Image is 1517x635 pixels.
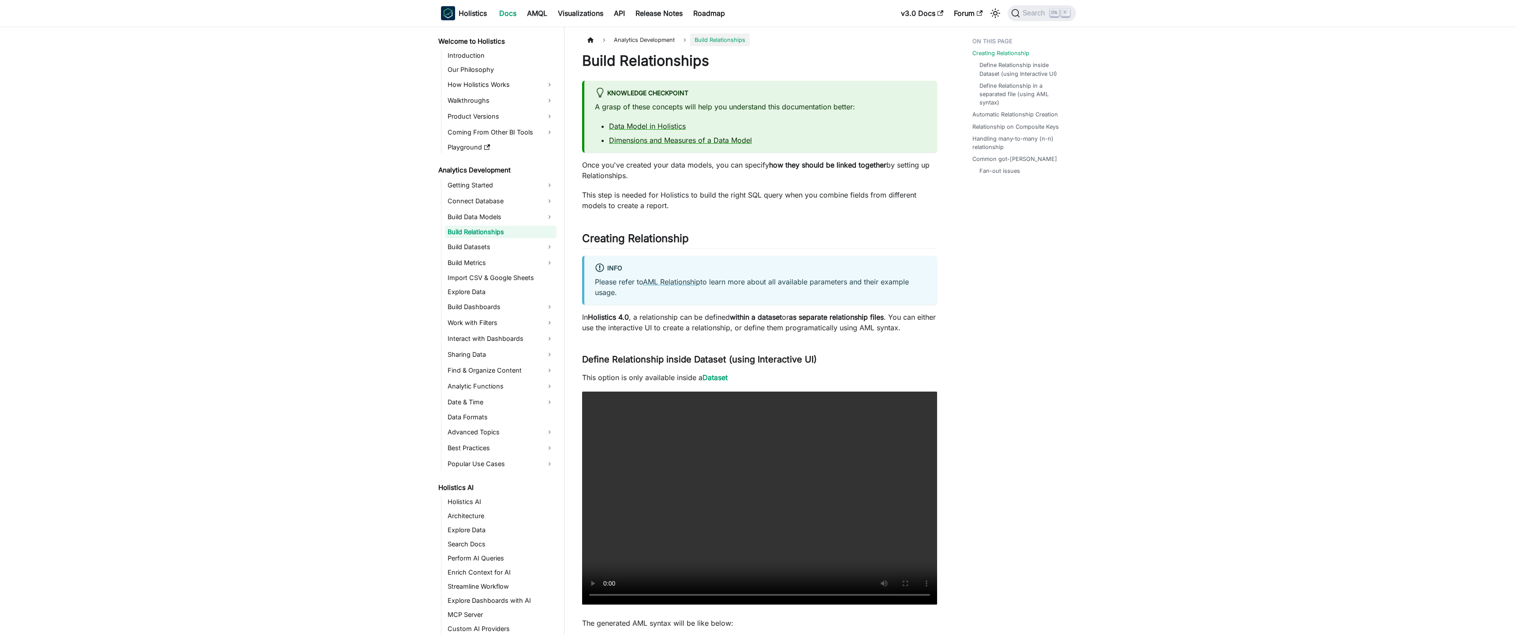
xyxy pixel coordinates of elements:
a: Walkthroughs [445,93,557,108]
a: Import CSV & Google Sheets [445,272,557,284]
a: Data Model in Holistics [609,122,686,131]
a: Define Relationship inside Dataset (using Interactive UI) [979,61,1067,78]
a: MCP Server [445,609,557,621]
a: Build Datasets [445,240,557,254]
a: Sharing Data [445,347,557,362]
a: AML Relationship [643,277,700,286]
a: Docs [494,6,522,20]
a: Visualizations [553,6,609,20]
p: Once you've created your data models, you can specify by setting up Relationships. [582,160,937,181]
a: Playground [445,141,557,153]
a: Explore Dashboards with AI [445,594,557,607]
span: Search [1020,9,1050,17]
a: Custom AI Providers [445,623,557,635]
a: Explore Data [445,524,557,536]
h3: Define Relationship inside Dataset (using Interactive UI) [582,354,937,365]
a: Best Practices [445,441,557,455]
span: Analytics Development [609,34,679,46]
p: This step is needed for Holistics to build the right SQL query when you combine fields from diffe... [582,190,937,211]
a: Getting Started [445,178,557,192]
a: Roadmap [688,6,730,20]
a: Home page [582,34,599,46]
strong: how they should be linked together [769,161,886,169]
a: HolisticsHolistics [441,6,487,20]
a: Introduction [445,49,557,62]
strong: Holistics 4.0 [588,313,629,321]
a: Product Versions [445,109,557,123]
a: Advanced Topics [445,425,557,439]
a: Define Relationship in a separated file (using AML syntax) [979,82,1067,107]
a: v3.0 Docs [896,6,949,20]
a: Holistics AI [445,496,557,508]
a: Build Metrics [445,256,557,270]
button: Switch between dark and light mode (currently light mode) [988,6,1002,20]
a: Date & Time [445,395,557,409]
kbd: K [1061,9,1070,17]
a: Popular Use Cases [445,457,557,471]
a: Build Dashboards [445,300,557,314]
img: Holistics [441,6,455,20]
a: Perform AI Queries [445,552,557,564]
a: Streamline Workflow [445,580,557,593]
a: Fan-out issues [979,167,1020,175]
p: A grasp of these concepts will help you understand this documentation better: [595,101,927,112]
nav: Docs sidebar [432,26,564,635]
a: Find & Organize Content [445,363,557,377]
h2: Creating Relationship [582,232,937,249]
a: Our Philosophy [445,63,557,76]
p: In , a relationship can be defined or . You can either use the interactive UI to create a relatio... [582,312,937,333]
a: Analytics Development [436,164,557,176]
a: Automatic Relationship Creation [972,110,1058,119]
div: info [595,263,927,274]
a: Release Notes [630,6,688,20]
a: Build Relationships [445,226,557,238]
a: Work with Filters [445,316,557,330]
video: Your browser does not support embedding video, but you can . [582,392,937,605]
a: Handling many-to-many (n-n) relationship [972,134,1071,151]
a: Dataset [702,373,728,382]
a: Relationship on Composite Keys [972,123,1059,131]
a: API [609,6,630,20]
a: Analytic Functions [445,379,557,393]
span: Build Relationships [690,34,750,46]
a: How Holistics Works [445,78,557,92]
a: Build Data Models [445,210,557,224]
a: Welcome to Holistics [436,35,557,48]
p: Please refer to to learn more about all available parameters and their example usage. [595,276,927,298]
a: Forum [949,6,988,20]
a: Enrich Context for AI [445,566,557,579]
p: This option is only available inside a [582,372,937,383]
nav: Breadcrumbs [582,34,937,46]
div: Knowledge Checkpoint [595,88,927,99]
strong: within a dataset [730,313,782,321]
a: Search Docs [445,538,557,550]
a: Coming From Other BI Tools [445,125,557,139]
a: Interact with Dashboards [445,332,557,346]
a: Data Formats [445,411,557,423]
b: Holistics [459,8,487,19]
a: Common got-[PERSON_NAME] [972,155,1057,163]
a: Creating Relationship [972,49,1029,57]
strong: as separate relationship files [789,313,884,321]
a: Explore Data [445,286,557,298]
a: AMQL [522,6,553,20]
button: Search (Ctrl+K) [1008,5,1076,21]
a: Dimensions and Measures of a Data Model [609,136,752,145]
p: The generated AML syntax will be like below: [582,618,937,628]
a: Connect Database [445,194,557,208]
a: Holistics AI [436,482,557,494]
h1: Build Relationships [582,52,937,70]
a: Architecture [445,510,557,522]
